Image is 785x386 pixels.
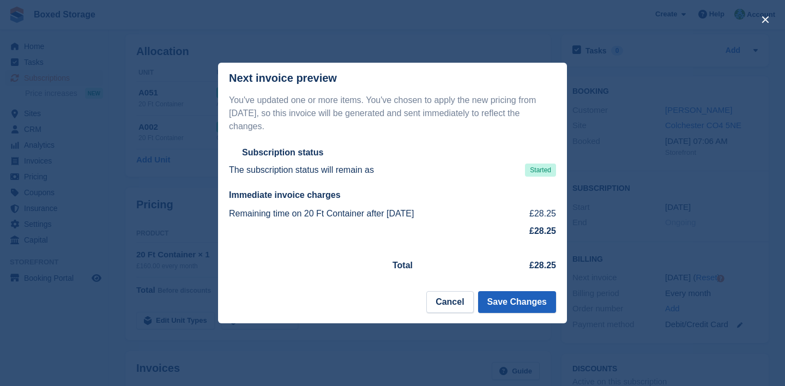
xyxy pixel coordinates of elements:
h2: Immediate invoice charges [229,190,556,201]
strong: Total [392,261,413,270]
button: close [757,11,774,28]
p: You've updated one or more items. You've chosen to apply the new pricing from [DATE], so this inv... [229,94,556,133]
td: £28.25 [515,205,556,222]
td: Remaining time on 20 Ft Container after [DATE] [229,205,515,222]
p: The subscription status will remain as [229,164,374,177]
span: Started [525,164,556,177]
button: Save Changes [478,291,556,313]
strong: £28.25 [529,261,556,270]
p: Next invoice preview [229,72,337,85]
h2: Subscription status [242,147,323,158]
strong: £28.25 [529,226,556,236]
button: Cancel [426,291,473,313]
